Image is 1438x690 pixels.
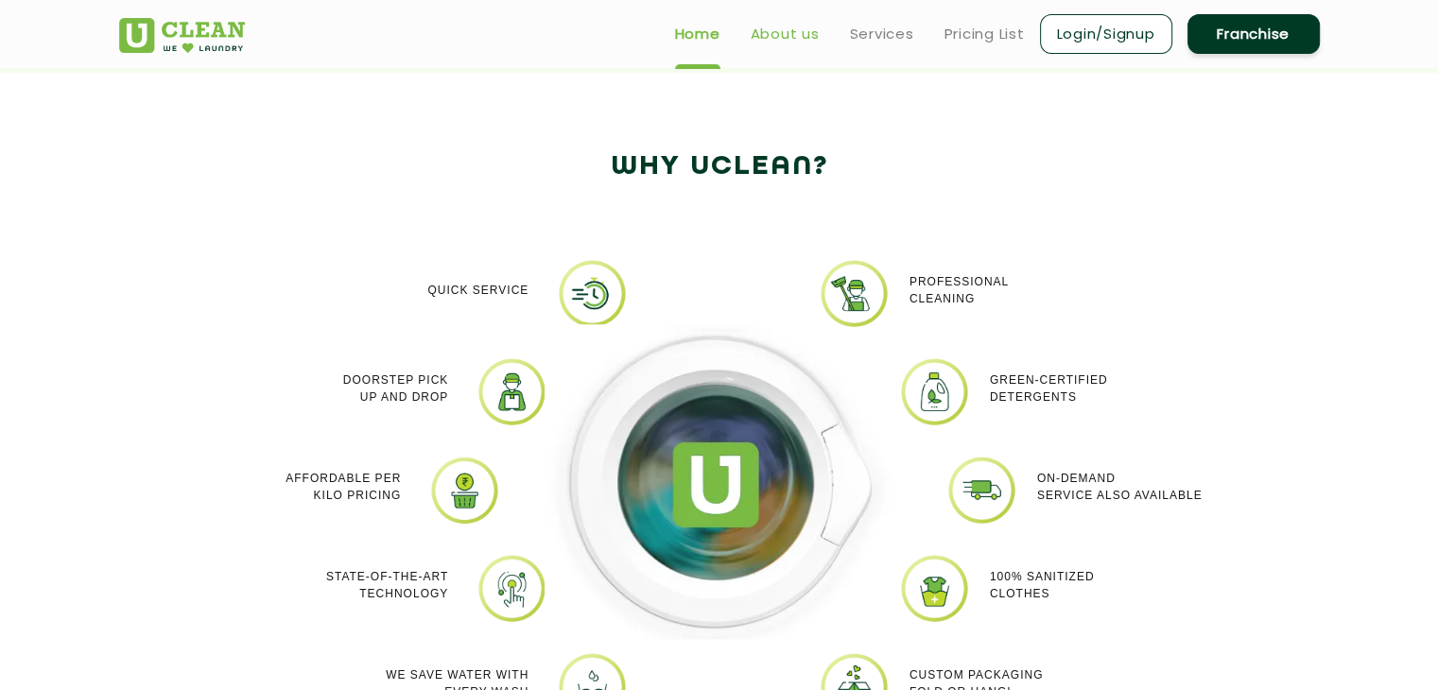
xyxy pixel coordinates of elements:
[899,553,970,624] img: Uclean laundry
[119,145,1320,190] h2: Why Uclean?
[427,282,528,299] p: Quick Service
[990,568,1095,602] p: 100% Sanitized Clothes
[944,23,1025,45] a: Pricing List
[850,23,914,45] a: Services
[545,324,894,639] img: Dry cleaners near me
[429,455,500,526] img: laundry pick and drop services
[1037,470,1203,504] p: On-demand service also available
[910,273,1009,307] p: Professional cleaning
[819,258,890,329] img: PROFESSIONAL_CLEANING_11zon.webp
[476,553,547,624] img: Laundry shop near me
[675,23,720,45] a: Home
[1040,14,1172,54] a: Login/Signup
[343,371,448,405] p: Doorstep Pick up and Drop
[286,470,401,504] p: Affordable per kilo pricing
[326,568,448,602] p: State-of-the-art Technology
[946,455,1017,526] img: Laundry
[899,356,970,427] img: laundry near me
[1187,14,1320,54] a: Franchise
[119,18,245,53] img: UClean Laundry and Dry Cleaning
[476,356,547,427] img: Online dry cleaning services
[751,23,820,45] a: About us
[990,371,1108,405] p: Green-Certified Detergents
